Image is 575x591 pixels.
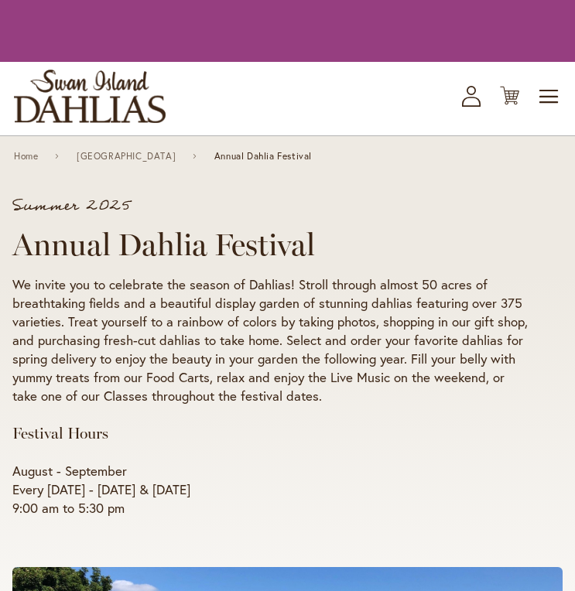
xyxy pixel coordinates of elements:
[12,424,532,443] h3: Festival Hours
[12,275,532,405] p: We invite you to celebrate the season of Dahlias! Stroll through almost 50 acres of breathtaking ...
[12,462,532,518] p: August - September Every [DATE] - [DATE] & [DATE] 9:00 am to 5:30 pm
[14,70,166,123] a: store logo
[12,226,532,263] h1: Annual Dahlia Festival
[14,151,38,162] a: Home
[12,198,532,214] p: Summer 2025
[77,151,176,162] a: [GEOGRAPHIC_DATA]
[214,151,312,162] span: Annual Dahlia Festival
